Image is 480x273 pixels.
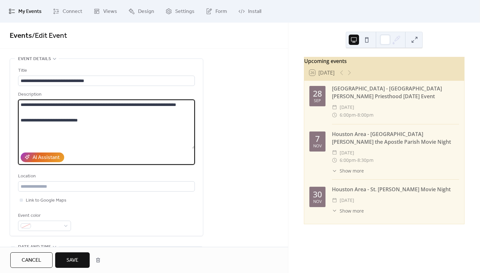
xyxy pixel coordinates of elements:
[33,154,60,162] div: AI Assistant
[332,185,459,193] div: Houston Area - St. [PERSON_NAME] Movie Night
[332,103,337,111] div: ​
[357,156,374,164] span: 8:30pm
[356,156,357,164] span: -
[340,149,354,157] span: [DATE]
[201,3,232,20] a: Form
[315,135,320,143] div: 7
[332,207,364,214] button: ​Show more
[22,257,41,264] span: Cancel
[10,29,32,43] a: Events
[332,85,459,100] div: [GEOGRAPHIC_DATA] - [GEOGRAPHIC_DATA][PERSON_NAME] Priesthood [DATE] Event
[234,3,266,20] a: Install
[103,8,117,16] span: Views
[332,149,337,157] div: ​
[18,212,70,220] div: Event color
[313,200,322,204] div: Nov
[175,8,195,16] span: Settings
[21,152,64,162] button: AI Assistant
[89,3,122,20] a: Views
[63,8,82,16] span: Connect
[66,257,78,264] span: Save
[340,167,364,174] span: Show more
[332,130,459,146] div: Houston Area - [GEOGRAPHIC_DATA][PERSON_NAME] the Apostle Parish Movie Night
[357,111,374,119] span: 8:00pm
[10,252,53,268] button: Cancel
[161,3,199,20] a: Settings
[340,207,364,214] span: Show more
[314,99,321,103] div: Sep
[340,156,356,164] span: 6:00pm
[332,156,337,164] div: ​
[18,55,51,63] span: Event details
[332,167,364,174] button: ​Show more
[340,196,354,204] span: [DATE]
[4,3,46,20] a: My Events
[332,207,337,214] div: ​
[18,91,194,99] div: Description
[55,252,90,268] button: Save
[18,8,42,16] span: My Events
[332,111,337,119] div: ​
[18,67,194,75] div: Title
[332,167,337,174] div: ​
[313,190,322,198] div: 30
[215,8,227,16] span: Form
[26,197,66,205] span: Link to Google Maps
[18,173,194,180] div: Location
[18,243,51,251] span: Date and time
[48,3,87,20] a: Connect
[248,8,261,16] span: Install
[32,29,67,43] span: / Edit Event
[313,144,322,148] div: Nov
[138,8,154,16] span: Design
[124,3,159,20] a: Design
[304,57,464,65] div: Upcoming events
[313,89,322,98] div: 28
[340,103,354,111] span: [DATE]
[332,196,337,204] div: ​
[340,111,356,119] span: 6:00pm
[356,111,357,119] span: -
